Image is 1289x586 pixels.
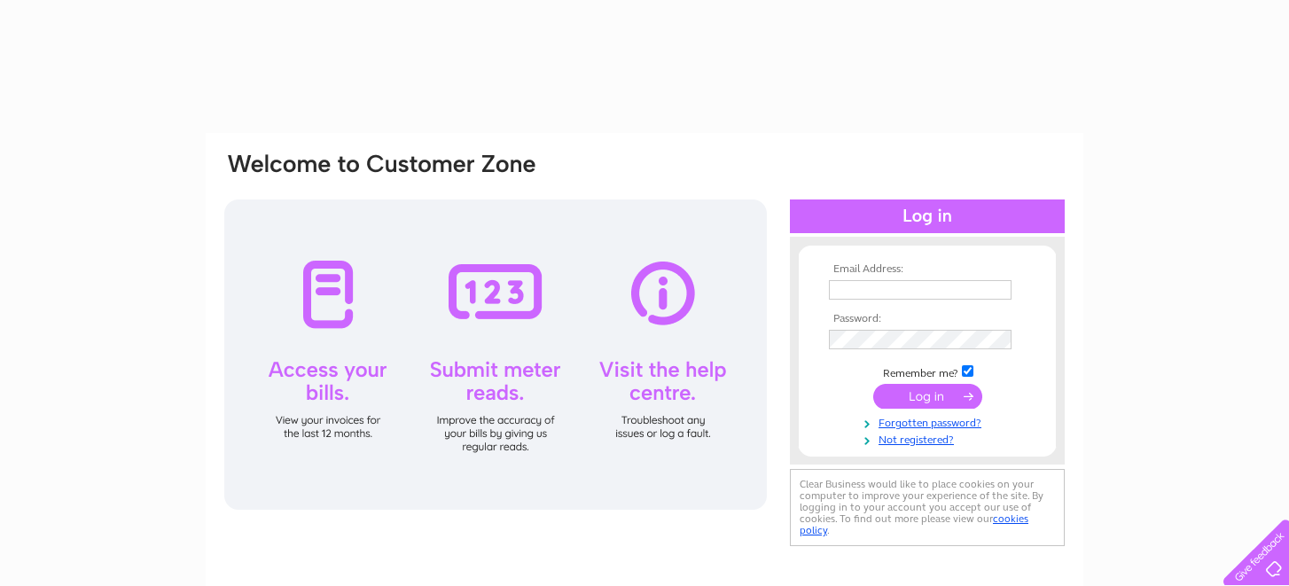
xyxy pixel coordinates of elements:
[800,512,1028,536] a: cookies policy
[824,263,1030,276] th: Email Address:
[829,413,1030,430] a: Forgotten password?
[824,313,1030,325] th: Password:
[829,430,1030,447] a: Not registered?
[824,363,1030,380] td: Remember me?
[790,469,1065,546] div: Clear Business would like to place cookies on your computer to improve your experience of the sit...
[873,384,982,409] input: Submit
